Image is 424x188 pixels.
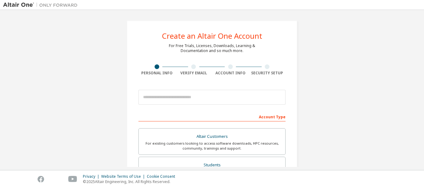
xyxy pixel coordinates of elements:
[138,111,286,121] div: Account Type
[101,174,147,179] div: Website Terms of Use
[249,71,286,76] div: Security Setup
[142,161,282,169] div: Students
[142,132,282,141] div: Altair Customers
[212,71,249,76] div: Account Info
[138,71,175,76] div: Personal Info
[68,176,77,182] img: youtube.svg
[83,179,179,184] p: © 2025 Altair Engineering, Inc. All Rights Reserved.
[147,174,179,179] div: Cookie Consent
[142,141,282,151] div: For existing customers looking to access software downloads, HPC resources, community, trainings ...
[175,71,212,76] div: Verify Email
[3,2,81,8] img: Altair One
[38,176,44,182] img: facebook.svg
[169,43,255,53] div: For Free Trials, Licenses, Downloads, Learning & Documentation and so much more.
[83,174,101,179] div: Privacy
[162,32,262,40] div: Create an Altair One Account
